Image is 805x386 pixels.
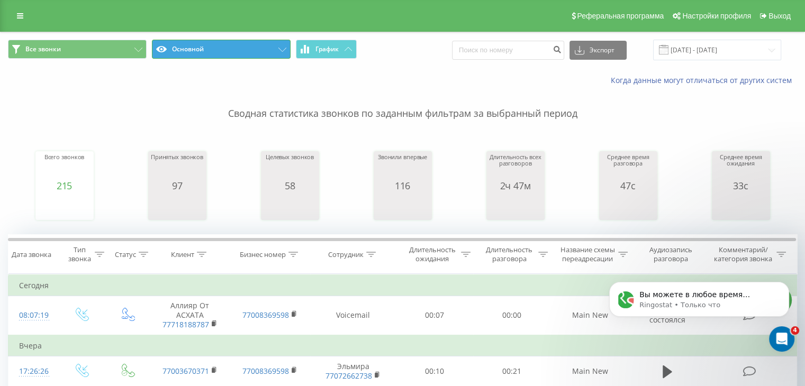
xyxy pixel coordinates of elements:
[162,319,209,329] a: 77718188787
[152,40,291,59] button: Основной
[593,260,805,357] iframe: Intercom notifications сообщение
[115,250,136,259] div: Статус
[328,250,364,259] div: Сотрудник
[8,275,797,296] td: Сегодня
[151,154,203,180] div: Принятых звонков
[151,180,203,191] div: 97
[483,245,536,263] div: Длительность разговора
[242,366,289,376] a: 77008369598
[611,75,797,85] a: Когда данные могут отличаться от других систем
[569,41,627,60] button: Экспорт
[406,245,459,263] div: Длительность ожидания
[768,12,791,20] span: Выход
[550,296,630,335] td: Main New
[266,154,314,180] div: Целевых звонков
[19,305,47,326] div: 08:07:19
[8,335,797,356] td: Вчера
[489,180,542,191] div: 2ч 47м
[378,180,427,191] div: 116
[266,180,314,191] div: 58
[315,45,339,53] span: График
[560,245,616,263] div: Название схемы переадресации
[577,12,664,20] span: Реферальная программа
[296,40,357,59] button: График
[8,40,147,59] button: Все звонки
[171,250,194,259] div: Клиент
[150,296,230,335] td: Аллияр От АСХАТА
[162,366,209,376] a: 77003670371
[240,250,286,259] div: Бизнес номер
[712,245,774,263] div: Комментарий/категория звонка
[489,154,542,180] div: Длительность всех разговоров
[791,326,799,335] span: 4
[325,371,372,381] a: 77072662738
[44,154,85,180] div: Всего звонков
[714,154,767,180] div: Среднее время ожидания
[242,310,289,320] a: 77008369598
[378,154,427,180] div: Звонили впервые
[769,326,794,352] iframe: Intercom live chat
[396,296,473,335] td: 00:07
[8,86,797,121] p: Сводная статистика звонков по заданным фильтрам за выбранный период
[310,296,396,335] td: Voicemail
[452,41,564,60] input: Поиск по номеру
[67,245,92,263] div: Тип звонка
[714,180,767,191] div: 33с
[473,296,550,335] td: 00:00
[602,180,655,191] div: 47с
[25,45,61,53] span: Все звонки
[19,361,47,382] div: 17:26:26
[640,245,702,263] div: Аудиозапись разговора
[44,180,85,191] div: 215
[12,250,51,259] div: Дата звонка
[682,12,751,20] span: Настройки профиля
[602,154,655,180] div: Среднее время разговора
